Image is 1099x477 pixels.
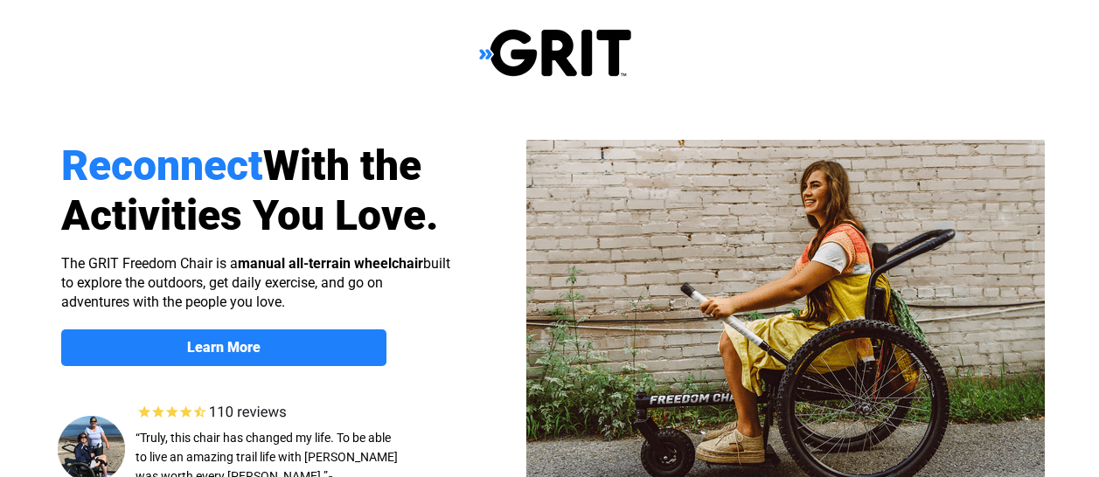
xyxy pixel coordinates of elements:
[61,141,263,190] span: Reconnect
[61,255,450,310] span: The GRIT Freedom Chair is a built to explore the outdoors, get daily exercise, and go on adventur...
[61,190,439,240] span: Activities You Love.
[263,141,421,190] span: With the
[187,339,261,356] strong: Learn More
[61,329,386,366] a: Learn More
[238,255,423,272] strong: manual all-terrain wheelchair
